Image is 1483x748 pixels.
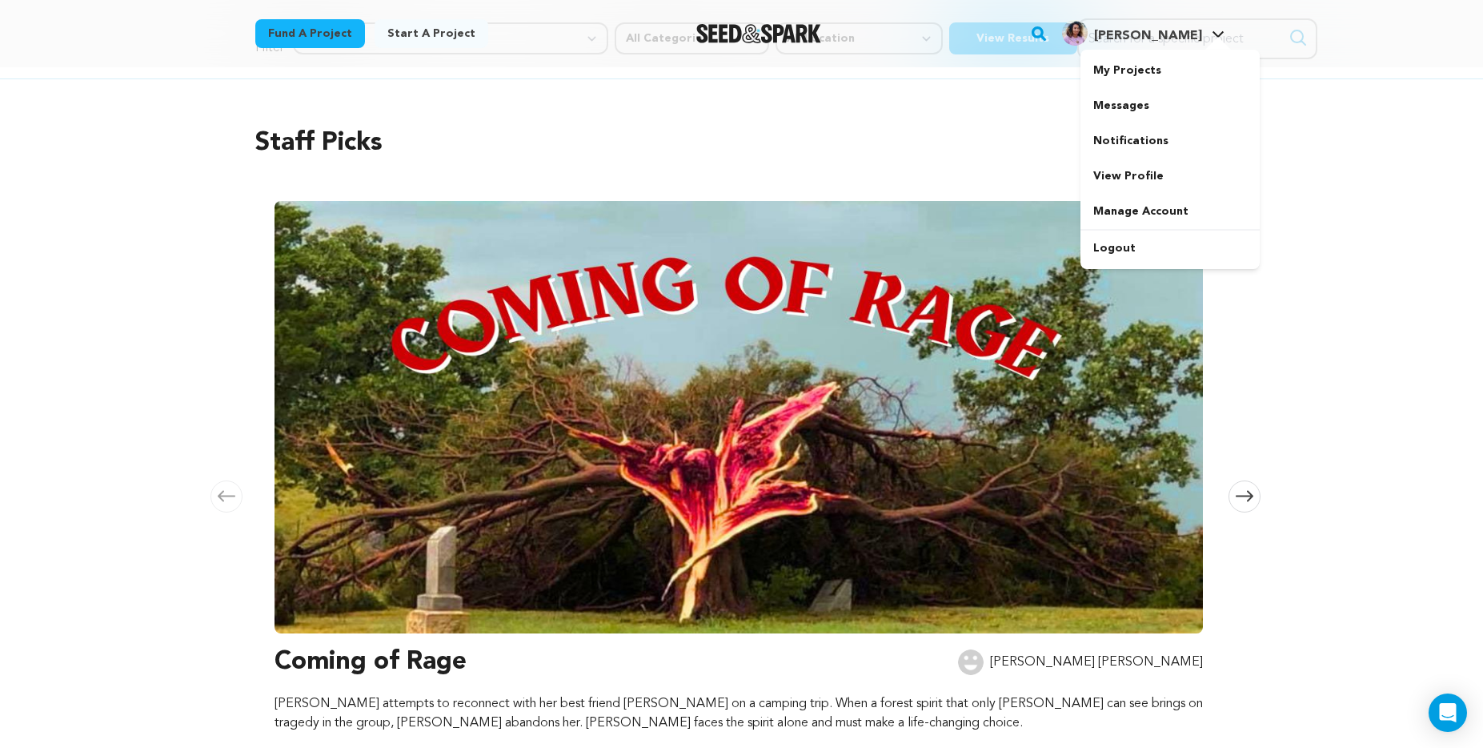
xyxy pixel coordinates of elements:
[1080,88,1260,123] a: Messages
[1059,17,1228,46] a: Liz N.'s Profile
[1080,123,1260,159] a: Notifications
[696,24,822,43] a: Seed&Spark Homepage
[990,653,1203,672] p: [PERSON_NAME] [PERSON_NAME]
[255,19,365,48] a: Fund a project
[696,24,822,43] img: Seed&Spark Logo Dark Mode
[1094,30,1202,42] span: [PERSON_NAME]
[1062,20,1202,46] div: Liz N.'s Profile
[1059,17,1228,50] span: Liz N.'s Profile
[1080,159,1260,194] a: View Profile
[1062,20,1088,46] img: 162f4e2e35f23759.jpg
[375,19,488,48] a: Start a project
[275,201,1203,633] img: Coming of Rage image
[275,643,467,682] h3: Coming of Rage
[1080,231,1260,266] a: Logout
[1080,53,1260,88] a: My Projects
[255,124,1228,163] h2: Staff Picks
[275,694,1203,733] p: [PERSON_NAME] attempts to reconnect with her best friend [PERSON_NAME] on a camping trip. When a ...
[1429,694,1467,732] div: Open Intercom Messenger
[1080,194,1260,229] a: Manage Account
[958,649,984,675] img: user.png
